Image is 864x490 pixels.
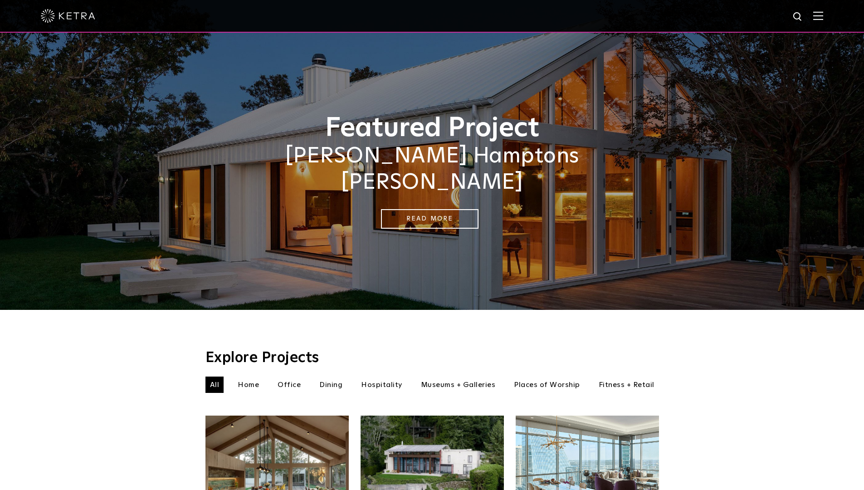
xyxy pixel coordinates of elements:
h1: Featured Project [205,113,659,143]
li: Home [233,377,264,393]
h3: Explore Projects [205,351,659,365]
li: Places of Worship [509,377,585,393]
img: Hamburger%20Nav.svg [813,11,823,20]
li: Office [273,377,305,393]
li: Museums + Galleries [416,377,500,393]
img: search icon [792,11,804,23]
li: Hospitality [356,377,407,393]
h2: [PERSON_NAME] Hamptons [PERSON_NAME] [205,143,659,196]
a: Read More [381,209,478,229]
li: Dining [315,377,347,393]
img: ketra-logo-2019-white [41,9,95,23]
li: Fitness + Retail [594,377,659,393]
li: All [205,377,224,393]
